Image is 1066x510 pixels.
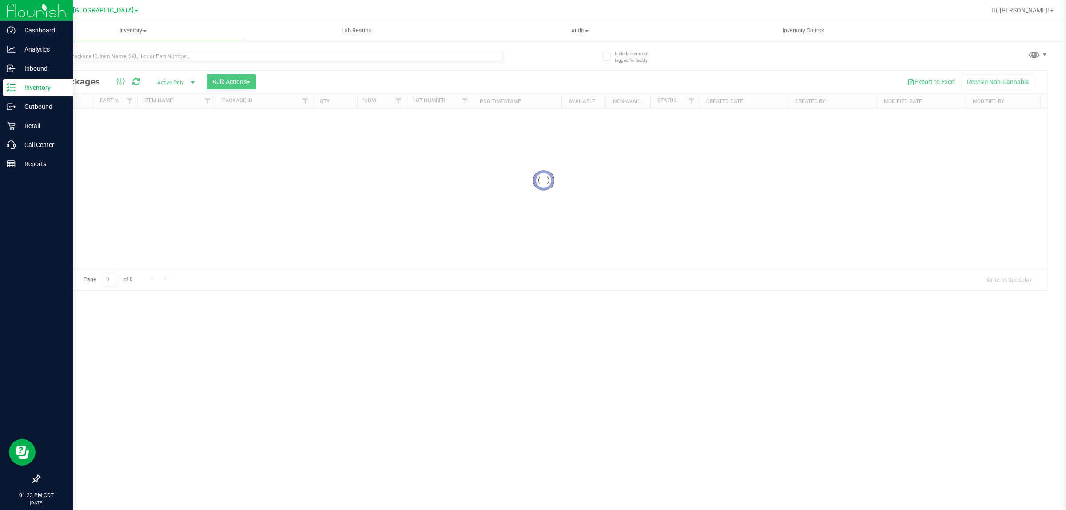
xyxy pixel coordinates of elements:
p: [DATE] [4,499,69,506]
a: Inventory Counts [692,21,915,40]
a: Lab Results [245,21,468,40]
a: Inventory [21,21,245,40]
span: TX Austin [GEOGRAPHIC_DATA] [43,7,134,14]
p: Analytics [16,44,69,55]
inline-svg: Inbound [7,64,16,73]
p: Inventory [16,82,69,93]
p: Retail [16,120,69,131]
inline-svg: Dashboard [7,26,16,35]
p: Outbound [16,101,69,112]
span: Include items not tagged for facility [615,50,659,64]
p: 01:23 PM CDT [4,491,69,499]
p: Reports [16,159,69,169]
span: Hi, [PERSON_NAME]! [991,7,1049,14]
p: Inbound [16,63,69,74]
inline-svg: Outbound [7,102,16,111]
inline-svg: Retail [7,121,16,130]
span: Lab Results [330,27,383,35]
iframe: Resource center [9,439,36,466]
p: Call Center [16,139,69,150]
inline-svg: Inventory [7,83,16,92]
span: Inventory [21,27,245,35]
inline-svg: Analytics [7,45,16,54]
a: Audit [468,21,692,40]
inline-svg: Call Center [7,140,16,149]
span: Inventory Counts [771,27,836,35]
inline-svg: Reports [7,159,16,168]
input: Search Package ID, Item Name, SKU, Lot or Part Number... [39,50,503,63]
span: Audit [469,27,691,35]
p: Dashboard [16,25,69,36]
